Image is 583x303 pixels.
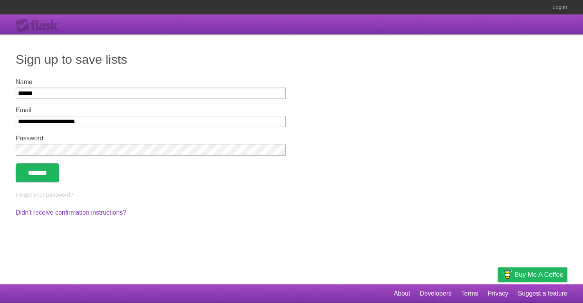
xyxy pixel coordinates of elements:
[514,268,563,281] span: Buy me a coffee
[16,107,286,114] label: Email
[16,18,63,32] div: Flask
[488,286,508,301] a: Privacy
[498,267,567,282] a: Buy me a coffee
[518,286,567,301] a: Suggest a feature
[16,50,567,69] h1: Sign up to save lists
[16,79,286,86] label: Name
[461,286,478,301] a: Terms
[394,286,410,301] a: About
[16,209,126,216] a: Didn't receive confirmation instructions?
[16,135,286,142] label: Password
[16,192,73,198] a: Forgot your password?
[420,286,451,301] a: Developers
[502,268,512,281] img: Buy me a coffee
